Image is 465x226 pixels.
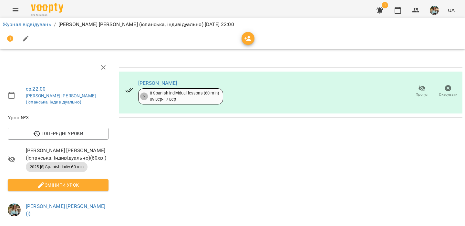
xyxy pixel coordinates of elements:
span: Скасувати [439,92,458,97]
img: 856b7ccd7d7b6bcc05e1771fbbe895a7.jfif [8,203,21,216]
button: Прогул [409,82,435,100]
li: / [54,21,56,28]
a: Журнал відвідувань [3,21,51,27]
span: UA [448,7,455,14]
span: 1 [382,2,388,8]
a: [PERSON_NAME] [PERSON_NAME] (і) [26,203,105,217]
span: Прогул [416,92,429,97]
a: ср , 22:00 [26,86,46,92]
p: [PERSON_NAME] [PERSON_NAME] (іспанська, індивідуально) [DATE] 22:00 [58,21,234,28]
span: 2025 [8] Spanish Indiv 60 min [26,164,88,170]
a: [PERSON_NAME] [138,80,177,86]
nav: breadcrumb [3,21,462,28]
span: For Business [31,13,63,17]
img: Voopty Logo [31,3,63,13]
button: Змінити урок [8,179,108,191]
div: 5 [140,93,148,100]
span: Попередні уроки [13,130,103,137]
button: UA [445,4,457,16]
button: Menu [8,3,23,18]
a: [PERSON_NAME] [PERSON_NAME] (іспанська, індивідуально) [26,93,96,105]
button: Попередні уроки [8,128,108,139]
img: 856b7ccd7d7b6bcc05e1771fbbe895a7.jfif [430,6,439,15]
span: Змінити урок [13,181,103,189]
span: [PERSON_NAME] [PERSON_NAME] (іспанська, індивідуально) ( 60 хв. ) [26,147,108,162]
span: Урок №3 [8,114,108,122]
button: Скасувати [435,82,461,100]
div: 8 Spanish individual lessons (60 min) 09 вер - 17 вер [150,90,219,102]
